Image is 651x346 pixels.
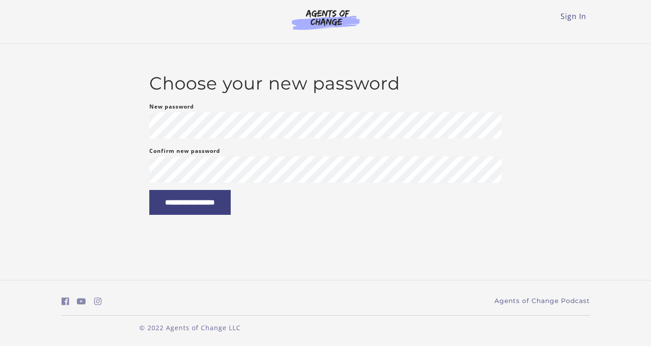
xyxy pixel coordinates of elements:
[561,11,586,21] a: Sign In
[149,73,502,94] h2: Choose your new password
[282,9,369,30] img: Agents of Change Logo
[77,295,86,308] a: https://www.youtube.com/c/AgentsofChangeTestPrepbyMeaganMitchell (Open in a new window)
[149,146,220,156] label: Confirm new password
[62,295,69,308] a: https://www.facebook.com/groups/aswbtestprep (Open in a new window)
[494,296,590,306] a: Agents of Change Podcast
[149,101,194,112] label: New password
[94,297,102,306] i: https://www.instagram.com/agentsofchangeprep/ (Open in a new window)
[77,297,86,306] i: https://www.youtube.com/c/AgentsofChangeTestPrepbyMeaganMitchell (Open in a new window)
[94,295,102,308] a: https://www.instagram.com/agentsofchangeprep/ (Open in a new window)
[62,323,318,332] p: © 2022 Agents of Change LLC
[62,297,69,306] i: https://www.facebook.com/groups/aswbtestprep (Open in a new window)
